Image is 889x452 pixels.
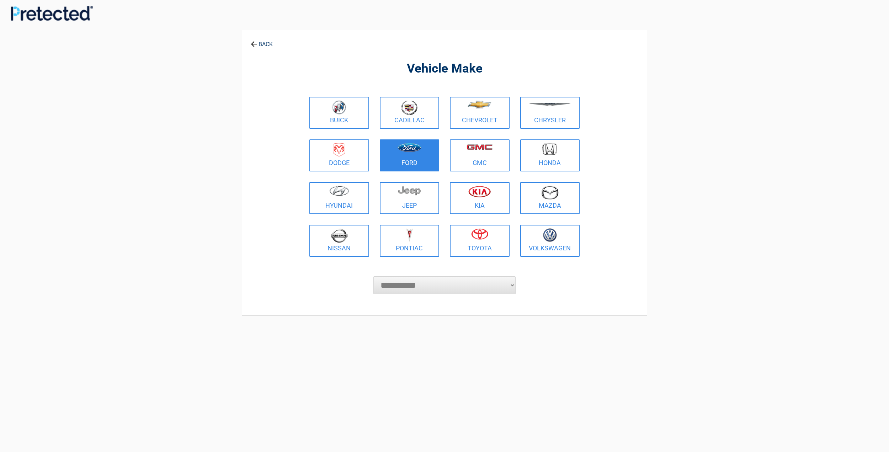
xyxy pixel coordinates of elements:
a: Toyota [450,225,510,257]
img: pontiac [406,228,413,242]
img: hyundai [329,186,349,196]
a: Buick [309,97,369,129]
img: cadillac [401,100,417,115]
img: toyota [471,228,488,240]
a: Ford [380,139,440,171]
a: Honda [520,139,580,171]
img: kia [468,186,491,197]
img: honda [542,143,557,155]
img: dodge [333,143,345,157]
img: jeep [398,186,421,196]
a: Chevrolet [450,97,510,129]
a: Dodge [309,139,369,171]
img: chrysler [528,103,571,106]
img: nissan [331,228,348,243]
a: Hyundai [309,182,369,214]
a: Pontiac [380,225,440,257]
img: Main Logo [11,6,93,21]
img: volkswagen [543,228,557,242]
h2: Vehicle Make [308,60,581,77]
a: Nissan [309,225,369,257]
a: Chrysler [520,97,580,129]
img: gmc [467,144,493,150]
a: Kia [450,182,510,214]
a: Jeep [380,182,440,214]
a: BACK [249,35,274,47]
a: Cadillac [380,97,440,129]
img: ford [398,143,421,152]
a: Volkswagen [520,225,580,257]
img: chevrolet [468,101,491,108]
a: GMC [450,139,510,171]
a: Mazda [520,182,580,214]
img: mazda [541,186,559,200]
img: buick [332,100,346,115]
